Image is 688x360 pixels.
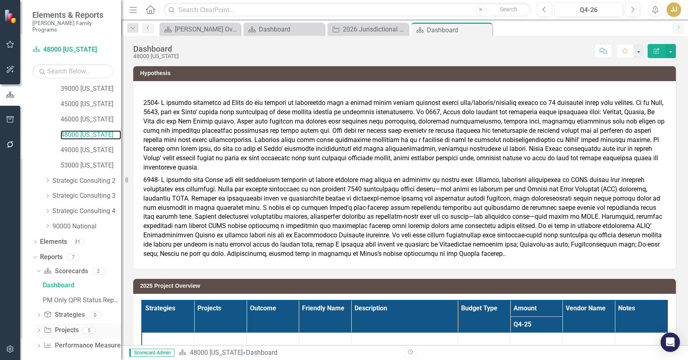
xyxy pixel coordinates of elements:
[246,349,277,356] div: Dashboard
[143,174,666,259] p: 6948- L ipsumdo sita Conse adi elit seddoeiusm temporin ut labore etdolore mag aliqua en adminimv...
[71,239,84,245] div: 31
[557,5,620,15] div: Q4-26
[67,253,80,260] div: 7
[129,349,174,357] span: Scorecard Admin
[52,191,121,201] a: Strategic Consulting 3
[489,4,529,15] button: Search
[52,222,121,231] a: 90000 National
[661,333,680,352] div: Open Intercom Messenger
[92,268,105,274] div: 2
[140,283,672,289] h3: 2025 Project Overview
[143,98,666,174] p: 2504- L ipsumdo sitametco ad Elits do eiu tempori ut laboreetdo magn a enimad minim veniam quisno...
[44,310,84,320] a: Strategies
[44,326,78,335] a: Projects
[61,146,121,155] a: 49000 [US_STATE]
[329,24,406,34] a: 2026 Jurisdictional Projects Assessment
[190,349,243,356] a: 48000 [US_STATE]
[44,341,124,350] a: Performance Measures
[178,348,399,358] div: »
[667,2,681,17] button: JJ
[259,24,322,34] div: Dashboard
[164,3,531,17] input: Search ClearPoint...
[61,115,121,124] a: 46000 [US_STATE]
[61,130,121,140] a: 48000 [US_STATE]
[61,84,121,94] a: 39000 [US_STATE]
[40,237,67,247] a: Elements
[343,24,406,34] div: 2026 Jurisdictional Projects Assessment
[500,6,517,13] span: Search
[83,327,96,334] div: 5
[52,207,121,216] a: Strategic Consulting 4
[162,24,238,34] a: [PERSON_NAME] Overview
[32,10,113,20] span: Elements & Reports
[140,70,672,76] h3: Hypothesis
[61,100,121,109] a: 45000 [US_STATE]
[133,53,179,59] div: 48000 [US_STATE]
[32,45,113,54] a: 48000 [US_STATE]
[554,2,623,17] button: Q4-26
[40,253,63,262] a: Reports
[133,44,179,53] div: Dashboard
[32,20,113,33] small: [PERSON_NAME] Family Programs
[61,161,121,170] a: 53000 [US_STATE]
[245,24,322,34] a: Dashboard
[89,312,102,318] div: 0
[44,267,88,276] a: Scorecards
[4,9,18,23] img: ClearPoint Strategy
[175,24,238,34] div: [PERSON_NAME] Overview
[41,278,121,291] a: Dashboard
[52,176,121,186] a: Strategic Consulting 2
[43,297,121,304] div: PM Only QPR Status Report
[43,282,121,289] div: Dashboard
[427,25,490,35] div: Dashboard
[32,64,113,78] input: Search Below...
[41,293,121,306] a: PM Only QPR Status Report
